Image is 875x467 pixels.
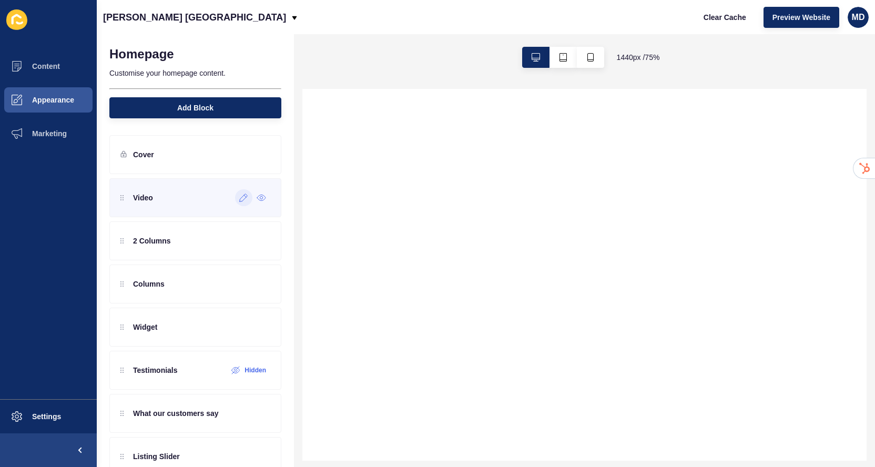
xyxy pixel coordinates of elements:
p: Customise your homepage content. [109,62,281,85]
p: [PERSON_NAME] [GEOGRAPHIC_DATA] [103,4,286,31]
p: Cover [133,149,154,160]
p: Listing Slider [133,451,180,462]
button: Preview Website [764,7,839,28]
span: MD [852,12,865,23]
h1: Homepage [109,47,174,62]
p: Testimonials [133,365,178,375]
span: Clear Cache [704,12,746,23]
p: What our customers say [133,408,219,419]
span: Preview Website [772,12,830,23]
button: Add Block [109,97,281,118]
span: Add Block [177,103,213,113]
span: 1440 px / 75 % [617,52,660,63]
p: Video [133,192,153,203]
label: Hidden [245,366,266,374]
p: Widget [133,322,158,332]
button: Clear Cache [695,7,755,28]
p: 2 Columns [133,236,171,246]
p: Columns [133,279,165,289]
